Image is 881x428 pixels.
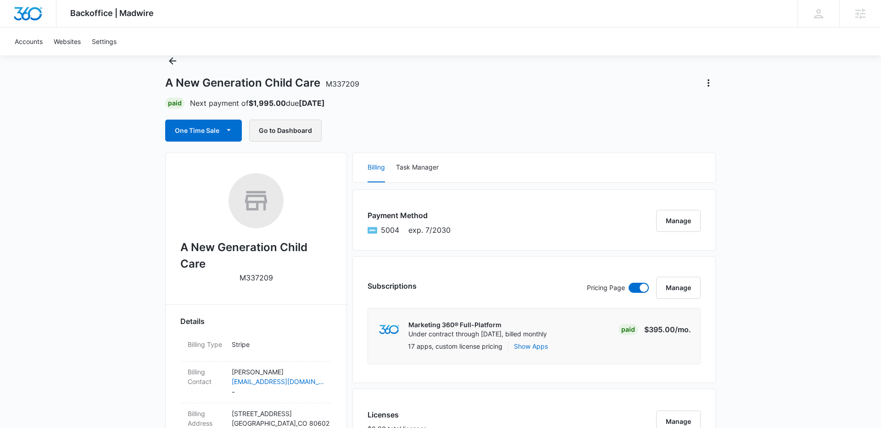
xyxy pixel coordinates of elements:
[188,409,224,428] dt: Billing Address
[70,8,154,18] span: Backoffice | Madwire
[249,99,286,108] strong: $1,995.00
[368,210,451,221] h3: Payment Method
[240,272,273,283] p: M337209
[408,225,451,236] span: exp. 7/2030
[656,277,701,299] button: Manage
[232,367,324,377] p: [PERSON_NAME]
[180,334,332,362] div: Billing TypeStripe
[644,324,691,335] p: $395.00
[249,120,322,142] button: Go to Dashboard
[165,76,359,90] h1: A New Generation Child Care
[408,329,547,339] p: Under contract through [DATE], billed monthly
[48,27,86,55] a: Websites
[165,120,242,142] button: One Time Sale
[188,340,224,349] dt: Billing Type
[368,153,385,182] button: Billing
[675,325,691,334] span: /mo.
[190,98,325,109] p: Next payment of due
[408,341,502,351] p: 17 apps, custom license pricing
[701,76,716,90] button: Actions
[514,341,548,351] button: Show Apps
[188,367,224,386] dt: Billing Contact
[396,153,439,182] button: Task Manager
[408,320,547,329] p: Marketing 360® Full-Platform
[180,316,205,327] span: Details
[368,409,427,420] h3: Licenses
[232,367,324,397] dd: -
[656,210,701,232] button: Manage
[381,225,399,236] span: American Express ending with
[180,362,332,403] div: Billing Contact[PERSON_NAME][EMAIL_ADDRESS][DOMAIN_NAME]-
[232,340,324,349] p: Stripe
[619,324,638,335] div: Paid
[299,99,325,108] strong: [DATE]
[165,98,184,109] div: Paid
[86,27,122,55] a: Settings
[9,27,48,55] a: Accounts
[587,283,625,293] p: Pricing Page
[180,239,332,272] h2: A New Generation Child Care
[232,377,324,386] a: [EMAIL_ADDRESS][DOMAIN_NAME]
[368,280,417,291] h3: Subscriptions
[379,325,399,335] img: marketing360Logo
[165,54,180,68] button: Back
[326,79,359,88] span: M337209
